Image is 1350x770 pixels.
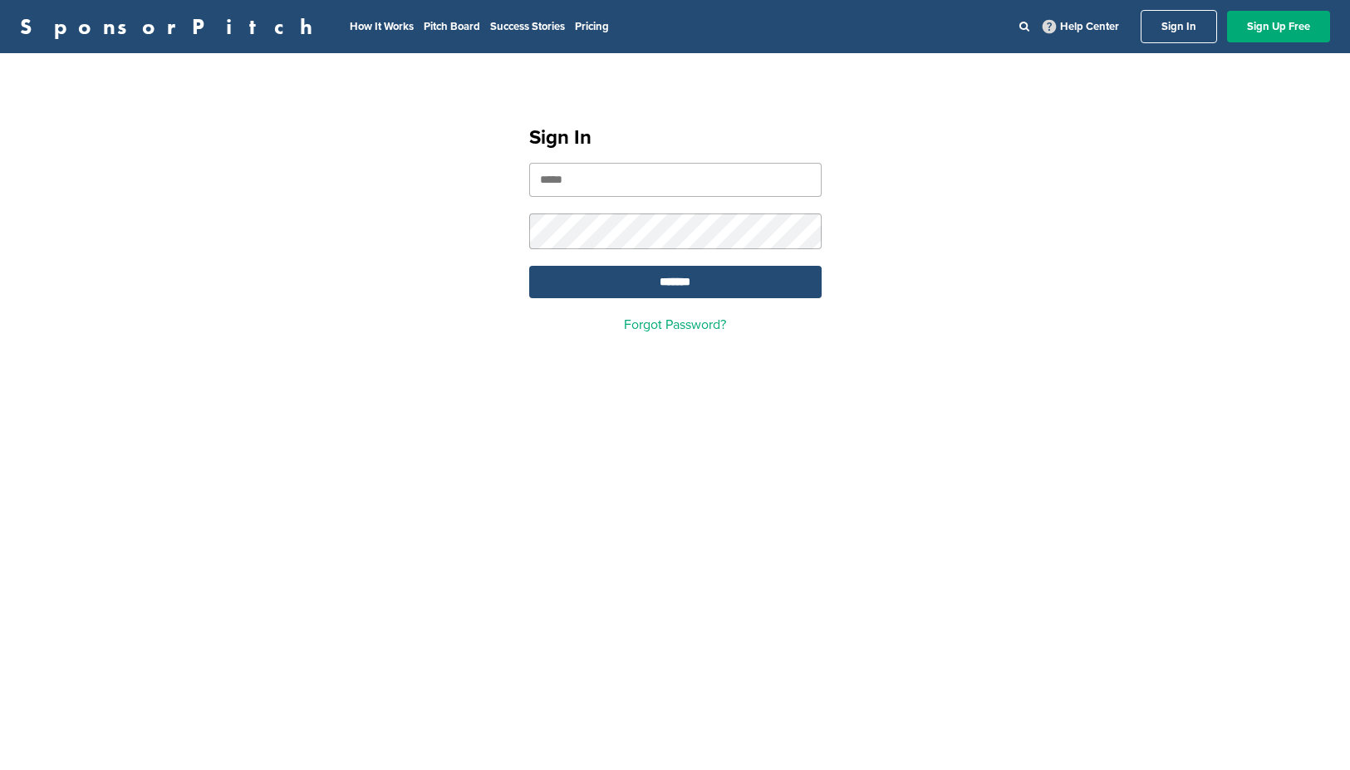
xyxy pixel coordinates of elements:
[1227,11,1330,42] a: Sign Up Free
[20,16,323,37] a: SponsorPitch
[1141,10,1217,43] a: Sign In
[1039,17,1122,37] a: Help Center
[575,20,609,33] a: Pricing
[424,20,480,33] a: Pitch Board
[350,20,414,33] a: How It Works
[490,20,565,33] a: Success Stories
[624,316,726,333] a: Forgot Password?
[529,123,822,153] h1: Sign In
